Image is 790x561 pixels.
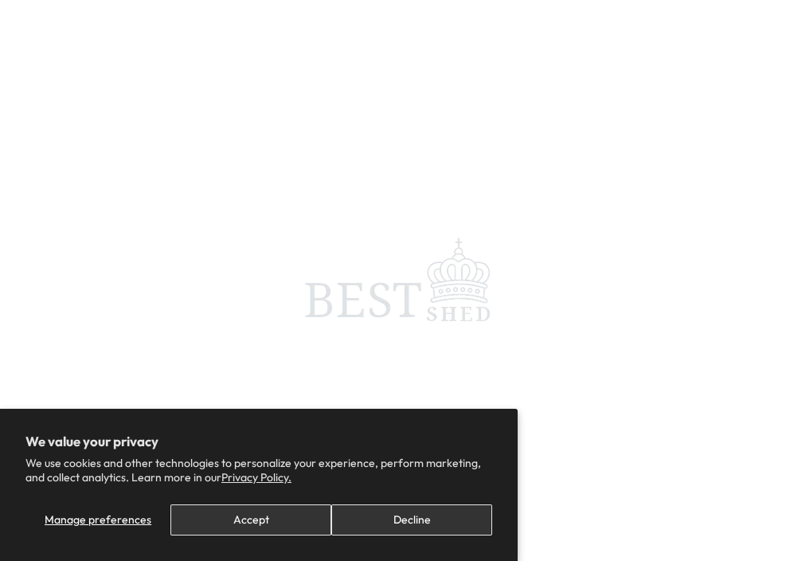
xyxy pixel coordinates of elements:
[25,456,492,484] p: We use cookies and other technologies to personalize your experience, perform marketing, and coll...
[170,504,331,535] button: Accept
[331,504,492,535] button: Decline
[25,504,170,535] button: Manage preferences
[45,512,151,527] span: Manage preferences
[221,470,291,484] a: Privacy Policy.
[25,434,492,449] h2: We value your privacy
